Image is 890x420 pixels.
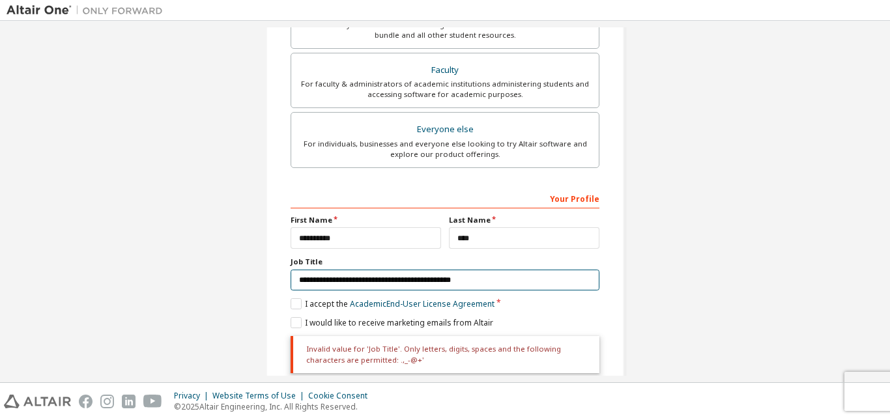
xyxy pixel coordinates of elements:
[4,395,71,408] img: altair_logo.svg
[291,188,599,208] div: Your Profile
[122,395,136,408] img: linkedin.svg
[299,139,591,160] div: For individuals, businesses and everyone else looking to try Altair software and explore our prod...
[291,215,441,225] label: First Name
[299,20,591,40] div: For currently enrolled students looking to access the free Altair Student Edition bundle and all ...
[291,298,495,309] label: I accept the
[174,391,212,401] div: Privacy
[291,317,493,328] label: I would like to receive marketing emails from Altair
[174,401,375,412] p: © 2025 Altair Engineering, Inc. All Rights Reserved.
[299,120,591,139] div: Everyone else
[79,395,93,408] img: facebook.svg
[100,395,114,408] img: instagram.svg
[299,79,591,100] div: For faculty & administrators of academic institutions administering students and accessing softwa...
[291,257,599,267] label: Job Title
[308,391,375,401] div: Cookie Consent
[7,4,169,17] img: Altair One
[291,336,599,373] div: Invalid value for 'Job Title'. Only letters, digits, spaces and the following characters are perm...
[143,395,162,408] img: youtube.svg
[449,215,599,225] label: Last Name
[299,61,591,79] div: Faculty
[350,298,495,309] a: Academic End-User License Agreement
[212,391,308,401] div: Website Terms of Use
